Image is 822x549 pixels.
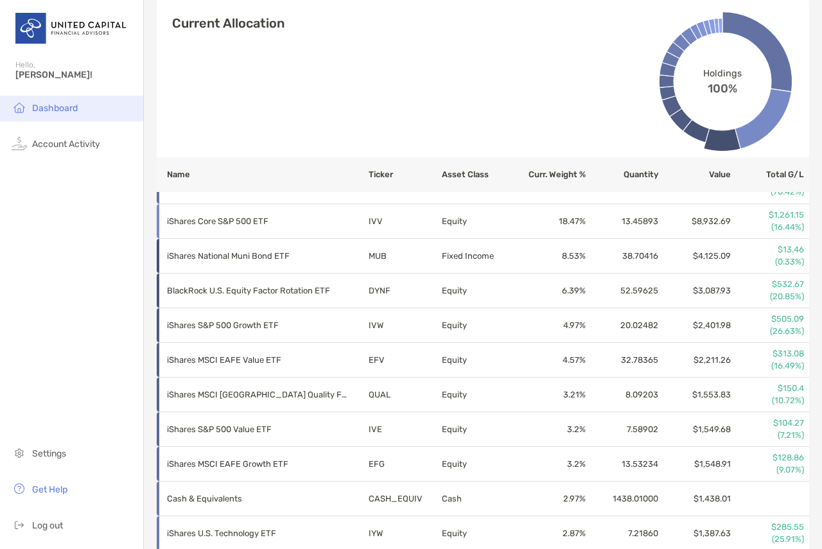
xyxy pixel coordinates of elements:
[732,534,804,545] p: (25.91%)
[586,447,659,482] td: 13.53234
[167,525,347,541] p: iShares U.S. Technology ETF
[368,378,441,412] td: QUAL
[732,313,804,325] p: $505.09
[32,484,67,495] span: Get Help
[368,204,441,239] td: IVV
[514,274,586,308] td: 6.39 %
[441,239,514,274] td: Fixed Income
[12,481,27,496] img: get-help icon
[12,135,27,151] img: activity icon
[514,447,586,482] td: 3.2 %
[659,239,731,274] td: $4,125.09
[441,274,514,308] td: Equity
[732,256,804,268] p: (0.33%)
[441,204,514,239] td: Equity
[586,274,659,308] td: 52.59625
[659,274,731,308] td: $3,087.93
[732,222,804,233] p: (16.44%)
[441,412,514,447] td: Equity
[514,239,586,274] td: 8.53 %
[659,378,731,412] td: $1,553.83
[32,139,100,150] span: Account Activity
[368,308,441,343] td: IVW
[167,352,347,368] p: iShares MSCI EAFE Value ETF
[732,209,804,221] p: $1,261.15
[732,326,804,337] p: (26.63%)
[167,248,347,264] p: iShares National Muni Bond ETF
[732,244,804,256] p: $13.46
[732,417,804,429] p: $104.27
[703,67,741,78] span: Holdings
[514,378,586,412] td: 3.21 %
[32,520,63,531] span: Log out
[586,482,659,516] td: 1438.01000
[732,452,804,464] p: $128.86
[659,343,731,378] td: $2,211.26
[167,456,347,472] p: iShares MSCI EAFE Growth ETF
[441,482,514,516] td: Cash
[731,157,809,192] th: Total G/L
[12,445,27,460] img: settings icon
[659,447,731,482] td: $1,548.91
[732,464,804,476] p: (9.07%)
[441,447,514,482] td: Equity
[32,448,66,459] span: Settings
[659,157,731,192] th: Value
[15,69,136,80] span: [PERSON_NAME]!
[441,378,514,412] td: Equity
[586,343,659,378] td: 32.78365
[514,412,586,447] td: 3.2 %
[167,387,347,403] p: iShares MSCI USA Quality Factor ETF
[167,491,347,507] p: Cash & Equivalents
[368,412,441,447] td: IVE
[514,482,586,516] td: 2.97 %
[514,343,586,378] td: 4.57 %
[368,482,441,516] td: CASH_EQUIV
[586,412,659,447] td: 7.58902
[659,412,731,447] td: $1,549.68
[32,103,78,114] span: Dashboard
[368,157,441,192] th: Ticker
[441,343,514,378] td: Equity
[167,421,347,437] p: iShares S&P 500 Value ETF
[586,204,659,239] td: 13.45893
[368,447,441,482] td: EFG
[732,430,804,441] p: (7.21%)
[514,308,586,343] td: 4.97 %
[732,521,804,533] p: $285.55
[732,383,804,394] p: $150.4
[586,308,659,343] td: 20.02482
[12,517,27,532] img: logout icon
[586,378,659,412] td: 8.09203
[167,283,347,299] p: BlackRock U.S. Equity Factor Rotation ETF
[586,157,659,192] th: Quantity
[368,343,441,378] td: EFV
[732,279,804,290] p: $532.67
[708,79,737,96] span: 100%
[441,308,514,343] td: Equity
[441,157,514,192] th: Asset Class
[12,100,27,115] img: household icon
[732,348,804,360] p: $313.08
[732,395,804,406] p: (10.72%)
[157,157,368,192] th: Name
[167,213,347,229] p: iShares Core S&P 500 ETF
[368,274,441,308] td: DYNF
[514,204,586,239] td: 18.47 %
[586,239,659,274] td: 38.70416
[15,5,128,51] img: United Capital Logo
[167,317,347,333] p: iShares S&P 500 Growth ETF
[659,204,731,239] td: $8,932.69
[732,186,804,198] p: (70.42%)
[172,15,284,31] h4: Current Allocation
[514,157,586,192] th: Curr. Weight %
[659,308,731,343] td: $2,401.98
[732,291,804,302] p: (20.85%)
[368,239,441,274] td: MUB
[659,482,731,516] td: $1,438.01
[732,360,804,372] p: (16.49%)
